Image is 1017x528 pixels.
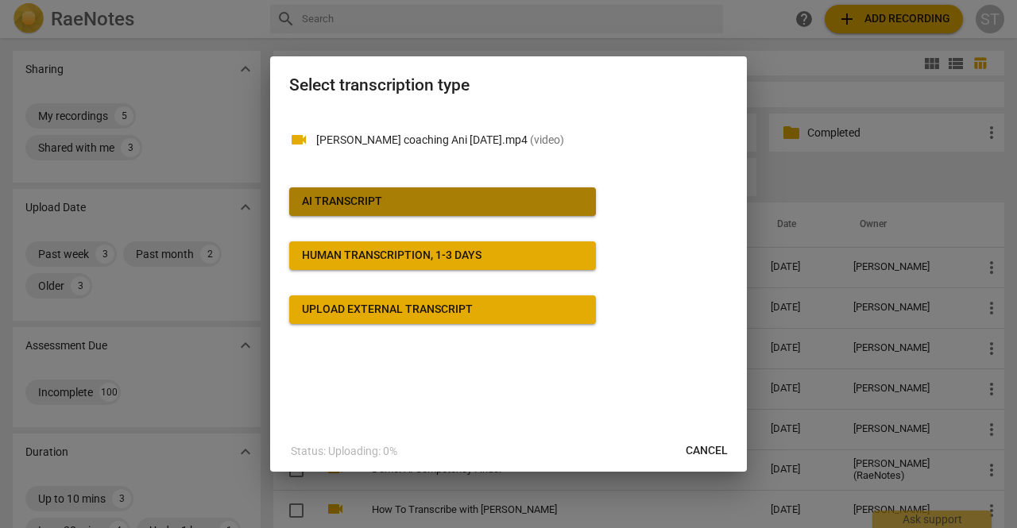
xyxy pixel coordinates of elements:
p: Susan coaching Ani Aug 12.mp4(video) [316,132,728,148]
div: Upload external transcript [302,302,473,318]
button: Human transcription, 1-3 days [289,241,596,270]
div: AI Transcript [302,194,382,210]
span: videocam [289,130,308,149]
button: Upload external transcript [289,295,596,324]
div: Human transcription, 1-3 days [302,248,481,264]
h2: Select transcription type [289,75,728,95]
span: Cancel [686,443,728,459]
span: ( video ) [530,133,564,146]
p: Status: Uploading: 0% [291,443,397,460]
button: AI Transcript [289,187,596,216]
button: Cancel [673,437,741,465]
